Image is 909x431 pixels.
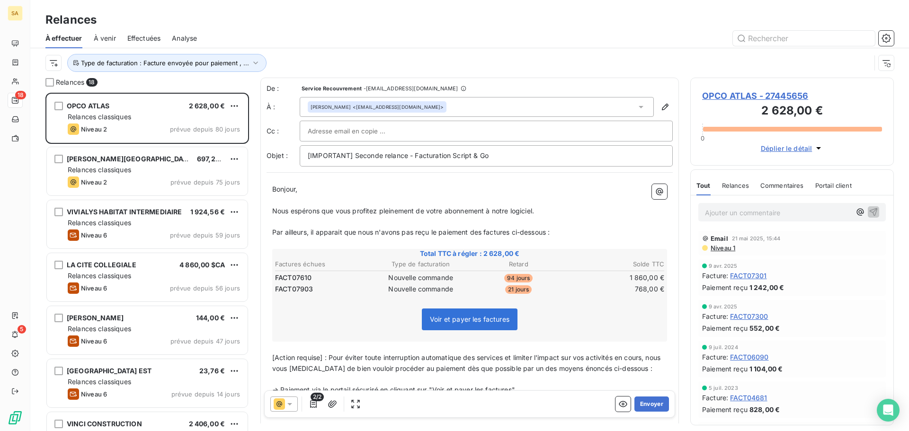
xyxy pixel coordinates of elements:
[68,325,131,333] span: Relances classiques
[709,304,738,309] span: 9 avr. 2025
[470,259,567,269] th: Retard
[67,314,124,322] span: [PERSON_NAME]
[272,185,297,193] span: Bonjour,
[275,273,312,282] span: FACT07610
[710,244,735,252] span: Niveau 1
[81,59,249,67] span: Type de facturation : Facture envoyée pour paiement , ...
[709,344,738,350] span: 9 juil. 2024
[702,271,728,281] span: Facture :
[45,34,82,43] span: À effectuer
[272,353,662,372] span: [Action requise] : Pour éviter toute interruption automatique des services et limiter l'impact su...
[45,93,249,431] div: grid
[189,420,225,428] span: 2 406,00 €
[815,182,852,189] span: Portail client
[67,208,182,216] span: VIVIALYS HABITAT INTERMEDIAIRE
[732,236,781,241] span: 21 mai 2025, 15:44
[275,284,313,294] span: FACT07903
[733,31,875,46] input: Rechercher
[749,282,784,292] span: 1 242,00 €
[364,86,458,91] span: - [EMAIL_ADDRESS][DOMAIN_NAME]
[749,405,780,414] span: 828,00 €
[272,228,550,236] span: Par ailleurs, il apparait que nous n'avons pas reçu le paiement des factures ci-dessous :
[81,337,107,345] span: Niveau 6
[15,91,26,99] span: 18
[267,102,300,112] label: À :
[179,261,225,269] span: 4 860,00 $CA
[81,231,107,239] span: Niveau 6
[634,396,669,412] button: Envoyer
[81,125,107,133] span: Niveau 2
[8,6,23,21] div: SA
[272,386,515,394] span: → Paiement via le portail sécurisé en cliquant sur "Voir et payer les factures"
[68,113,131,121] span: Relances classiques
[302,86,362,91] span: Service Recouvrement
[702,89,882,102] span: OPCO ATLAS - 27445656
[709,385,738,391] span: 5 juil. 2023
[68,272,131,280] span: Relances classiques
[67,54,267,72] button: Type de facturation : Facture envoyée pour paiement , ...
[702,102,882,121] h3: 2 628,00 €
[696,182,711,189] span: Tout
[81,390,107,398] span: Niveau 6
[373,273,470,283] td: Nouvelle commande
[267,126,300,136] label: Cc :
[94,34,116,43] span: À venir
[308,151,489,159] span: [IMPORTANT] Seconde relance - Facturation Script & Go
[749,323,780,333] span: 552,00 €
[702,311,728,321] span: Facture :
[568,284,665,294] td: 768,00 €
[730,271,766,281] span: FACT07301
[275,259,372,269] th: Factures échues
[761,143,812,153] span: Déplier le détail
[68,378,131,386] span: Relances classiques
[67,420,142,428] span: VINCI CONSTRUCTION
[373,284,470,294] td: Nouvelle commande
[308,124,410,138] input: Adresse email en copie ...
[505,285,532,294] span: 21 jours
[568,259,665,269] th: Solde TTC
[702,282,748,292] span: Paiement reçu
[877,399,900,422] div: Open Intercom Messenger
[86,78,97,87] span: 18
[730,311,768,321] span: FACT07300
[81,284,107,292] span: Niveau 6
[760,182,804,189] span: Commentaires
[81,178,107,186] span: Niveau 2
[702,405,748,414] span: Paiement reçu
[711,235,728,242] span: Email
[722,182,749,189] span: Relances
[702,364,748,374] span: Paiement reçu
[170,337,240,345] span: prévue depuis 47 jours
[272,207,534,215] span: Nous espérons que vous profitez pleinement de votre abonnement à notre logiciel.
[56,78,84,87] span: Relances
[127,34,161,43] span: Effectuées
[170,178,240,186] span: prévue depuis 75 jours
[189,102,225,110] span: 2 628,00 €
[45,11,97,28] h3: Relances
[311,104,444,110] div: <[EMAIL_ADDRESS][DOMAIN_NAME]>
[267,84,300,93] span: De :
[430,315,509,323] span: Voir et payer les factures
[67,367,151,375] span: [GEOGRAPHIC_DATA] EST
[172,34,197,43] span: Analyse
[568,273,665,283] td: 1 860,00 €
[702,393,728,403] span: Facture :
[67,102,110,110] span: OPCO ATLAS
[758,143,827,154] button: Déplier le détail
[709,263,738,269] span: 9 avr. 2025
[311,104,351,110] span: [PERSON_NAME]
[701,134,704,142] span: 0
[373,259,470,269] th: Type de facturation
[8,93,22,108] a: 18
[68,166,131,174] span: Relances classiques
[171,390,240,398] span: prévue depuis 14 jours
[170,125,240,133] span: prévue depuis 80 jours
[311,393,324,401] span: 2/2
[199,367,225,375] span: 23,76 €
[67,261,136,269] span: LA CITE COLLEGIALE
[67,155,194,163] span: [PERSON_NAME][GEOGRAPHIC_DATA]
[267,151,288,159] span: Objet :
[8,410,23,425] img: Logo LeanPay
[68,219,131,227] span: Relances classiques
[196,314,225,322] span: 144,00 €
